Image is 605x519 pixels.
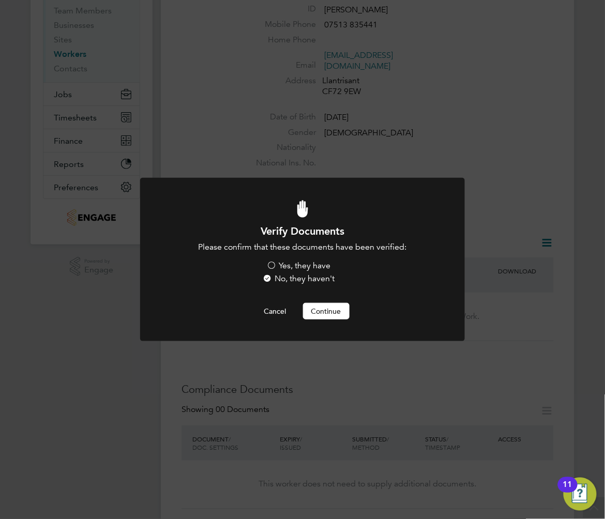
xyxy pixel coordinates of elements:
[303,303,350,319] button: Continue
[263,273,335,284] label: No, they haven't
[168,242,437,253] p: Please confirm that these documents have been verified:
[168,224,437,238] h1: Verify Documents
[564,478,597,511] button: Open Resource Center, 11 new notifications
[563,485,572,498] div: 11
[256,303,295,319] button: Cancel
[267,261,331,271] label: Yes, they have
